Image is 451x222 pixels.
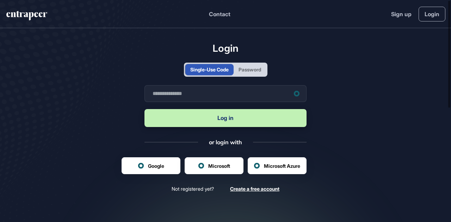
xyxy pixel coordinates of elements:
a: entrapeer-logo [6,11,48,23]
div: Password [239,66,261,73]
a: Create a free account [230,185,279,192]
h1: Login [144,42,307,54]
div: or login with [209,138,242,146]
span: Not registered yet? [172,185,214,192]
a: Login [419,7,445,21]
button: Log in [144,109,307,127]
a: Sign up [391,10,412,18]
div: Single-Use Code [190,66,229,73]
button: Contact [209,9,230,19]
